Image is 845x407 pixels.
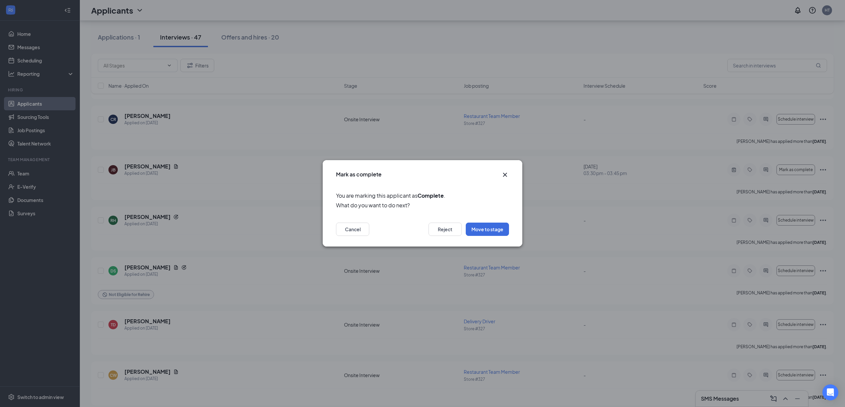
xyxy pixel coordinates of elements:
[418,192,444,199] b: Complete
[822,384,838,400] div: Open Intercom Messenger
[428,223,462,236] button: Reject
[501,171,509,179] button: Close
[336,191,509,200] span: You are marking this applicant as .
[466,223,509,236] button: Move to stage
[501,171,509,179] svg: Cross
[336,171,382,178] h3: Mark as complete
[336,223,369,236] button: Cancel
[336,201,509,210] span: What do you want to do next?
